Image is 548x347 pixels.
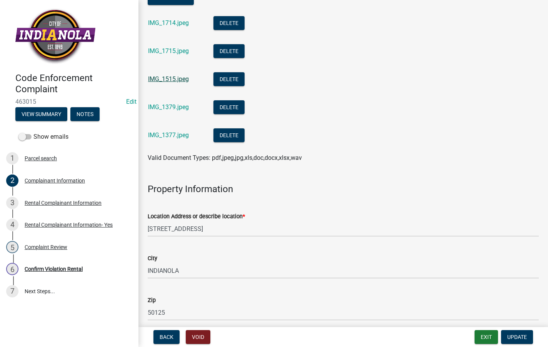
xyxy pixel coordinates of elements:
div: Complaint Review [25,244,67,250]
div: 5 [6,241,18,253]
div: Complainant Information [25,178,85,183]
label: Show emails [18,132,68,141]
wm-modal-confirm: Delete Document [213,132,245,139]
div: 6 [6,263,18,275]
button: Delete [213,100,245,114]
a: IMG_1379.jpeg [148,103,189,111]
div: Confirm Violation Rental [25,266,83,272]
div: 2 [6,174,18,187]
a: IMG_1377.jpeg [148,131,189,139]
div: Rental Complainant Information [25,200,102,206]
span: Update [507,334,527,340]
button: Delete [213,44,245,58]
h4: Code Enforcement Complaint [15,73,132,95]
wm-modal-confirm: Edit Application Number [126,98,137,105]
span: 463015 [15,98,123,105]
a: IMG_1714.jpeg [148,19,189,27]
label: Zip [148,298,156,303]
wm-modal-confirm: Delete Document [213,104,245,111]
button: Notes [70,107,100,121]
button: View Summary [15,107,67,121]
label: City [148,256,157,261]
wm-modal-confirm: Delete Document [213,76,245,83]
span: Valid Document Types: pdf,jpeg,jpg,xls,doc,docx,xlsx,wav [148,154,302,161]
a: IMG_1715.jpeg [148,47,189,55]
div: 3 [6,197,18,209]
span: Back [160,334,173,340]
div: Rental Complainant Information- Yes [25,222,113,227]
button: Delete [213,72,245,86]
h4: Property Information [148,184,539,195]
button: Back [153,330,180,344]
label: Location Address or describe location [148,214,245,219]
img: City of Indianola, Iowa [15,8,95,65]
wm-modal-confirm: Notes [70,111,100,118]
button: Void [186,330,210,344]
button: Delete [213,128,245,142]
a: Edit [126,98,137,105]
div: 4 [6,219,18,231]
button: Delete [213,16,245,30]
button: Exit [475,330,498,344]
div: 1 [6,152,18,164]
div: 7 [6,285,18,297]
wm-modal-confirm: Delete Document [213,20,245,27]
button: Update [501,330,533,344]
wm-modal-confirm: Summary [15,111,67,118]
a: IMG_1515.jpeg [148,75,189,83]
wm-modal-confirm: Delete Document [213,48,245,55]
div: Parcel search [25,156,57,161]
